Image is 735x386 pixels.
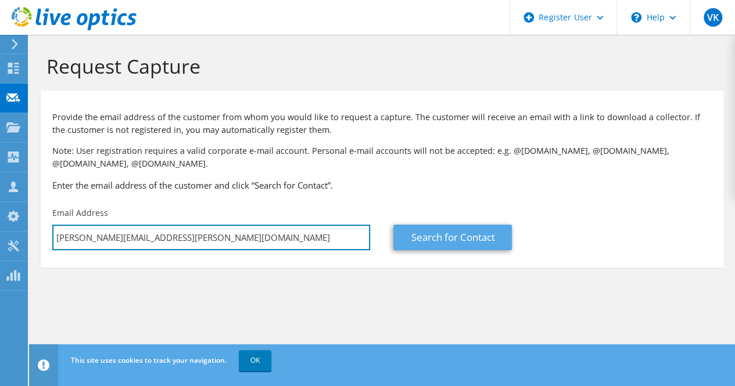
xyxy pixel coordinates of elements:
span: This site uses cookies to track your navigation. [71,355,227,365]
span: VK [704,8,722,27]
h1: Request Capture [46,54,712,78]
a: OK [239,350,271,371]
h3: Enter the email address of the customer and click “Search for Contact”. [52,179,712,192]
p: Provide the email address of the customer from whom you would like to request a capture. The cust... [52,111,712,136]
label: Email Address [52,207,108,219]
p: Note: User registration requires a valid corporate e-mail account. Personal e-mail accounts will ... [52,145,712,170]
svg: \n [631,12,641,23]
a: Search for Contact [393,225,512,250]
